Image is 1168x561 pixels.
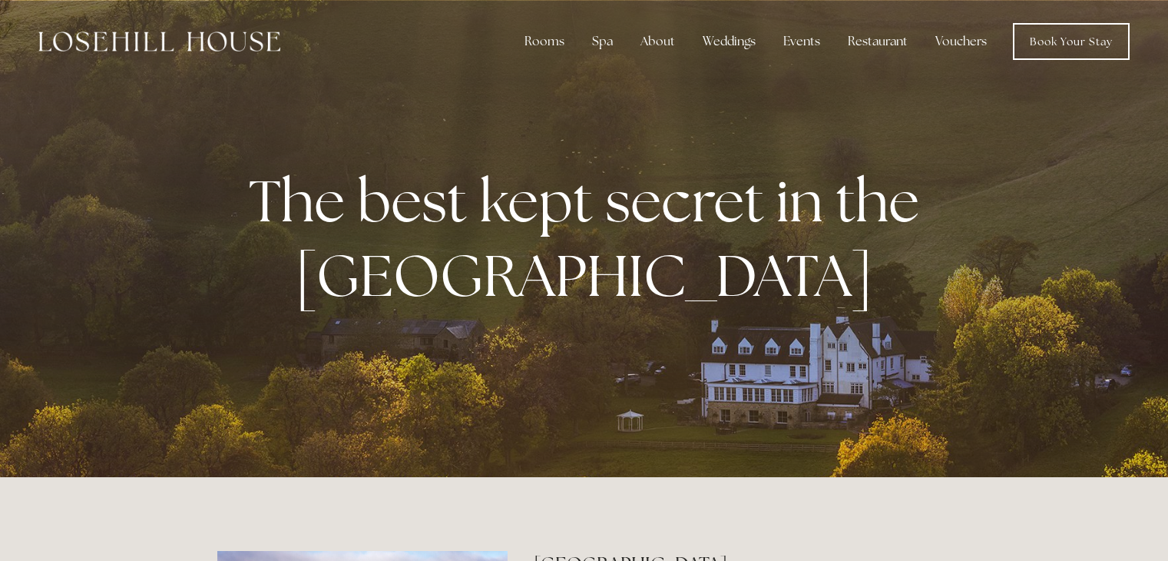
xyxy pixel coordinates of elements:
img: Losehill House [38,32,280,51]
div: Rooms [512,26,577,57]
a: Book Your Stay [1013,23,1130,60]
a: Vouchers [923,26,999,57]
div: Weddings [690,26,768,57]
strong: The best kept secret in the [GEOGRAPHIC_DATA] [249,163,931,314]
div: Spa [580,26,625,57]
div: Restaurant [835,26,920,57]
div: About [628,26,687,57]
div: Events [771,26,832,57]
